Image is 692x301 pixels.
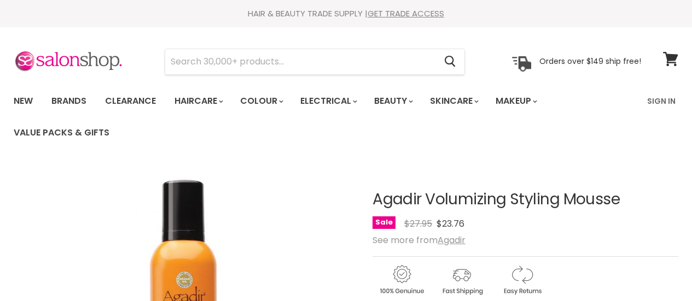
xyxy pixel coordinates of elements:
[637,250,681,290] iframe: Gorgias live chat messenger
[165,49,435,74] input: Search
[373,191,678,208] h1: Agadir Volumizing Styling Mousse
[5,85,641,149] ul: Main menu
[422,90,485,113] a: Skincare
[435,49,464,74] button: Search
[539,56,641,66] p: Orders over $149 ship free!
[373,263,431,297] img: genuine.gif
[165,49,465,75] form: Product
[404,217,432,230] span: $27.95
[5,121,118,144] a: Value Packs & Gifts
[493,263,551,297] img: returns.gif
[373,216,396,229] span: Sale
[433,263,491,297] img: shipping.gif
[166,90,230,113] a: Haircare
[232,90,290,113] a: Colour
[5,90,41,113] a: New
[373,234,466,246] span: See more from
[437,217,464,230] span: $23.76
[641,90,682,113] a: Sign In
[292,90,364,113] a: Electrical
[487,90,544,113] a: Makeup
[43,90,95,113] a: Brands
[97,90,164,113] a: Clearance
[366,90,420,113] a: Beauty
[368,8,444,19] a: GET TRADE ACCESS
[438,234,466,246] a: Agadir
